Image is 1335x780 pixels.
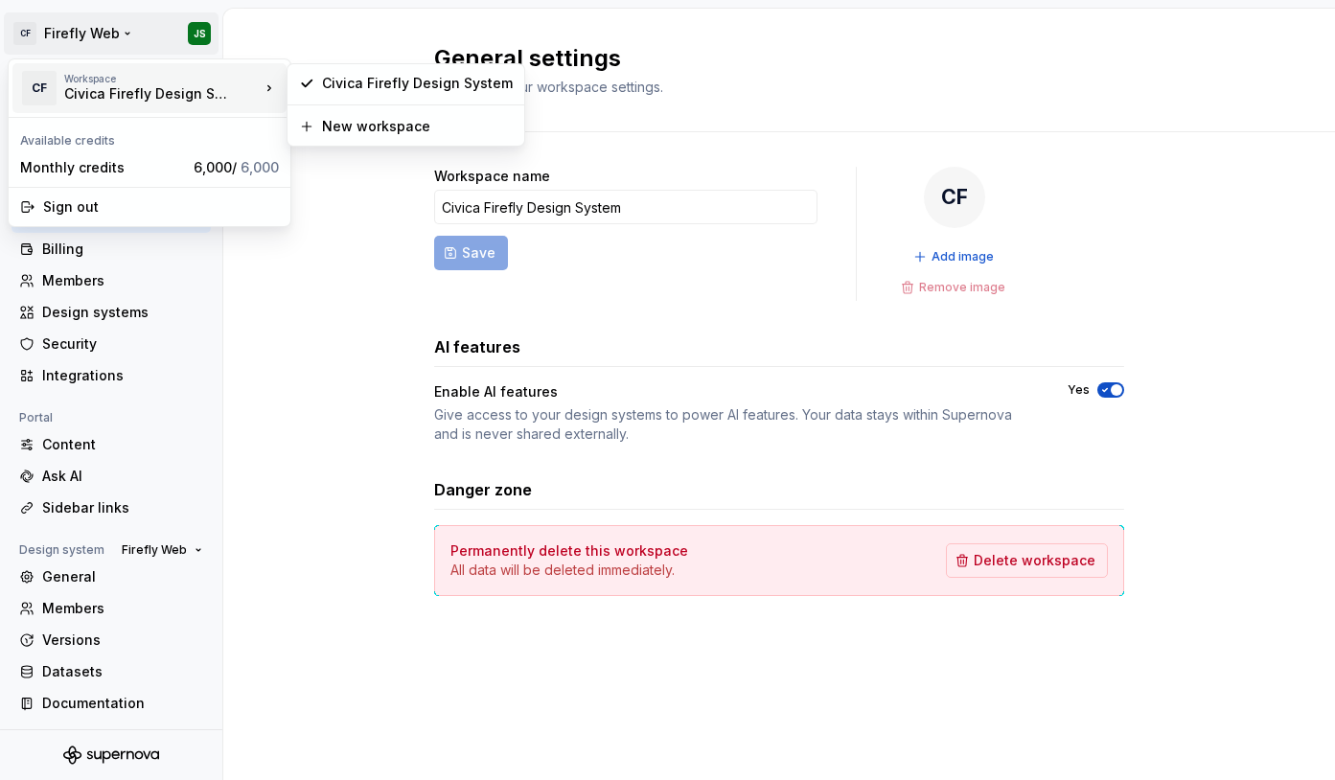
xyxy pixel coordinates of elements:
div: Civica Firefly Design System [322,74,513,93]
span: 6,000 / [194,159,279,175]
div: CF [22,71,57,105]
div: Monthly credits [20,158,186,177]
div: New workspace [322,117,513,136]
span: 6,000 [241,159,279,175]
div: Sign out [43,197,279,217]
div: Workspace [64,73,260,84]
div: Available credits [12,122,287,152]
div: Civica Firefly Design System [64,84,227,103]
